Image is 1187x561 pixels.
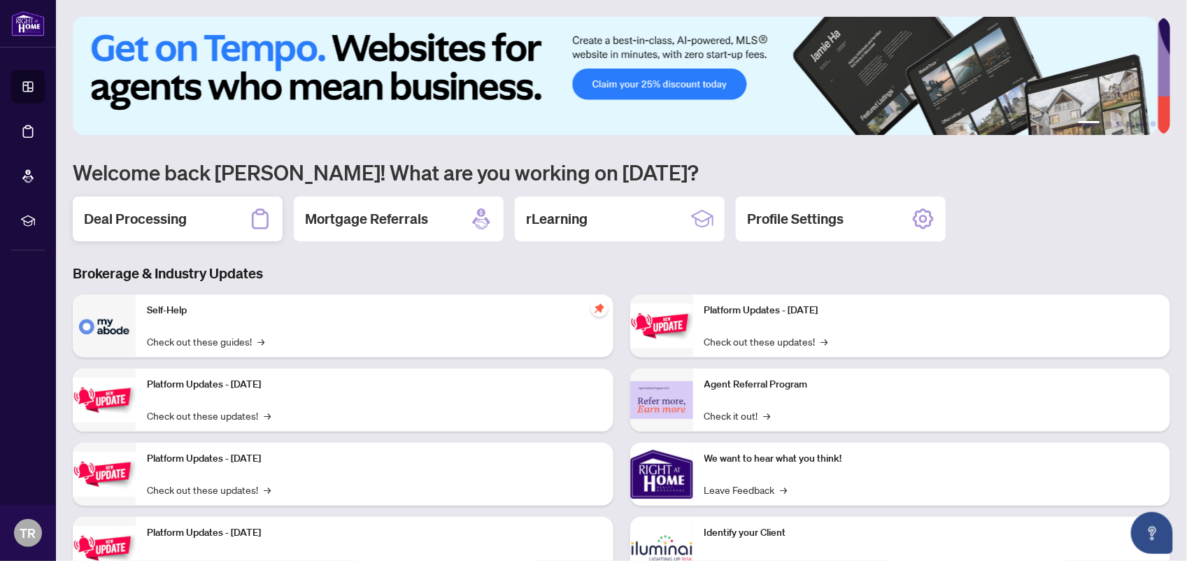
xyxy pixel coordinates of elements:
[257,334,264,349] span: →
[591,300,608,317] span: pushpin
[73,17,1158,135] img: Slide 0
[73,159,1170,185] h1: Welcome back [PERSON_NAME]! What are you working on [DATE]?
[704,377,1160,392] p: Agent Referral Program
[147,377,602,392] p: Platform Updates - [DATE]
[1151,121,1156,127] button: 6
[73,294,136,357] img: Self-Help
[11,10,45,36] img: logo
[630,381,693,420] img: Agent Referral Program
[704,334,828,349] a: Check out these updates!→
[704,525,1160,541] p: Identify your Client
[781,482,788,497] span: →
[147,408,271,423] a: Check out these updates!→
[1128,121,1134,127] button: 4
[630,443,693,506] img: We want to hear what you think!
[73,264,1170,283] h3: Brokerage & Industry Updates
[1078,121,1100,127] button: 1
[147,525,602,541] p: Platform Updates - [DATE]
[1131,512,1173,554] button: Open asap
[747,209,844,229] h2: Profile Settings
[73,378,136,422] img: Platform Updates - September 16, 2025
[630,304,693,348] img: Platform Updates - June 23, 2025
[73,452,136,496] img: Platform Updates - July 21, 2025
[147,303,602,318] p: Self-Help
[764,408,771,423] span: →
[704,408,771,423] a: Check it out!→
[1117,121,1123,127] button: 3
[147,451,602,467] p: Platform Updates - [DATE]
[704,303,1160,318] p: Platform Updates - [DATE]
[147,482,271,497] a: Check out these updates!→
[704,482,788,497] a: Leave Feedback→
[264,482,271,497] span: →
[305,209,428,229] h2: Mortgage Referrals
[264,408,271,423] span: →
[821,334,828,349] span: →
[147,334,264,349] a: Check out these guides!→
[84,209,187,229] h2: Deal Processing
[1106,121,1111,127] button: 2
[20,523,36,543] span: TR
[1139,121,1145,127] button: 5
[704,451,1160,467] p: We want to hear what you think!
[526,209,588,229] h2: rLearning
